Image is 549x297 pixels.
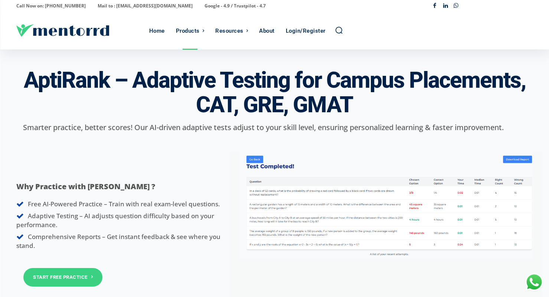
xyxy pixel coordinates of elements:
[146,12,169,49] a: Home
[149,12,165,49] div: Home
[429,1,440,12] a: Facebook
[16,122,511,133] p: Smarter practice, better scores! Our AI-driven adaptive tests adjust to your skill level, ensurin...
[23,268,102,286] a: Start Free Practice
[282,12,329,49] a: Login/Register
[16,212,214,229] span: Adaptive Testing – AI adjusts question difficulty based on your performance.
[205,1,266,11] p: Google - 4.9 / Trustpilot - 4.7
[335,26,343,34] a: Search
[525,273,543,291] div: Chat with Us
[255,12,278,49] a: About
[176,12,200,49] div: Products
[28,200,220,208] span: Free AI-Powered Practice – Train with real exam-level questions.
[212,12,252,49] a: Resources
[215,12,244,49] div: Resources
[451,1,461,12] a: Whatsapp
[16,1,86,11] p: Call Now on: [PHONE_NUMBER]
[16,181,199,192] p: Why Practice with [PERSON_NAME] ?
[16,232,220,250] span: Comprehensive Reports – Get instant feedback & see where you stand.
[259,12,275,49] div: About
[286,12,326,49] div: Login/Register
[98,1,193,11] p: Mail to : [EMAIL_ADDRESS][DOMAIN_NAME]
[16,24,146,37] a: Logo
[16,68,533,117] h3: AptiRank – Adaptive Testing for Campus Placements, CAT, GRE, GMAT
[172,12,208,49] a: Products
[440,1,451,12] a: Linkedin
